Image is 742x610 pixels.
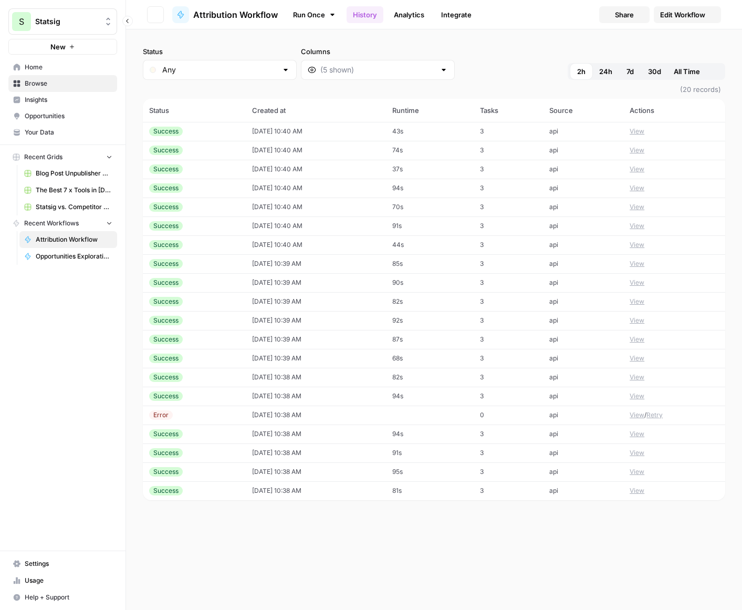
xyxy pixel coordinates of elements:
[246,216,386,235] td: [DATE] 10:40 AM
[630,183,644,193] button: View
[149,467,183,477] div: Success
[474,273,542,292] td: 3
[623,406,725,425] td: /
[474,292,542,311] td: 3
[347,6,383,23] a: History
[474,99,542,122] th: Tasks
[474,481,542,500] td: 3
[642,63,667,80] button: 30d
[543,122,624,141] td: api
[246,179,386,198] td: [DATE] 10:40 AM
[149,221,183,231] div: Success
[630,354,644,363] button: View
[19,182,117,199] a: The Best 7 x Tools in [DATE] Grid
[25,576,112,585] span: Usage
[630,259,644,268] button: View
[25,559,112,568] span: Settings
[149,448,183,458] div: Success
[543,462,624,481] td: api
[667,63,706,80] button: All Time
[19,248,117,265] a: Opportunities Exploration Workflow
[8,39,117,55] button: New
[149,335,183,344] div: Success
[543,311,624,330] td: api
[320,65,435,75] input: (5 shown)
[386,481,474,500] td: 81s
[599,66,612,77] span: 24h
[474,425,542,443] td: 3
[246,330,386,349] td: [DATE] 10:39 AM
[149,391,183,401] div: Success
[149,146,183,155] div: Success
[149,373,183,382] div: Success
[25,63,112,72] span: Home
[543,425,624,443] td: api
[543,406,624,425] td: api
[162,65,277,75] input: Any
[246,311,386,330] td: [DATE] 10:39 AM
[599,6,650,23] button: Share
[630,410,644,420] button: View
[543,349,624,368] td: api
[543,235,624,254] td: api
[36,235,112,244] span: Attribution Workflow
[149,164,183,174] div: Success
[301,46,455,57] label: Columns
[246,387,386,406] td: [DATE] 10:38 AM
[674,66,700,77] span: All Time
[474,349,542,368] td: 3
[619,63,642,80] button: 7d
[474,387,542,406] td: 3
[386,179,474,198] td: 94s
[24,152,62,162] span: Recent Grids
[386,141,474,160] td: 74s
[8,91,117,108] a: Insights
[543,387,624,406] td: api
[543,179,624,198] td: api
[8,572,117,589] a: Usage
[8,75,117,92] a: Browse
[246,235,386,254] td: [DATE] 10:40 AM
[543,292,624,311] td: api
[149,202,183,212] div: Success
[626,66,634,77] span: 7d
[630,373,644,382] button: View
[386,122,474,141] td: 43s
[386,198,474,216] td: 70s
[386,349,474,368] td: 68s
[543,254,624,273] td: api
[246,122,386,141] td: [DATE] 10:40 AM
[8,555,117,572] a: Settings
[435,6,478,23] a: Integrate
[543,198,624,216] td: api
[386,330,474,349] td: 87s
[246,425,386,443] td: [DATE] 10:38 AM
[149,486,183,495] div: Success
[630,297,644,306] button: View
[474,406,542,425] td: 0
[474,122,542,141] td: 3
[474,235,542,254] td: 3
[543,99,624,122] th: Source
[386,311,474,330] td: 92s
[25,593,112,602] span: Help + Support
[474,179,542,198] td: 3
[646,410,663,420] button: Retry
[24,219,79,228] span: Recent Workflows
[35,16,99,27] span: Statsig
[660,9,705,20] span: Edit Workflow
[386,387,474,406] td: 94s
[143,99,246,122] th: Status
[630,467,644,477] button: View
[36,169,112,178] span: Blog Post Unpublisher Grid (master)
[543,273,624,292] td: api
[149,316,183,325] div: Success
[543,141,624,160] td: api
[543,330,624,349] td: api
[8,124,117,141] a: Your Data
[246,406,386,425] td: [DATE] 10:38 AM
[246,160,386,179] td: [DATE] 10:40 AM
[19,15,24,28] span: S
[593,63,619,80] button: 24h
[8,8,117,35] button: Workspace: Statsig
